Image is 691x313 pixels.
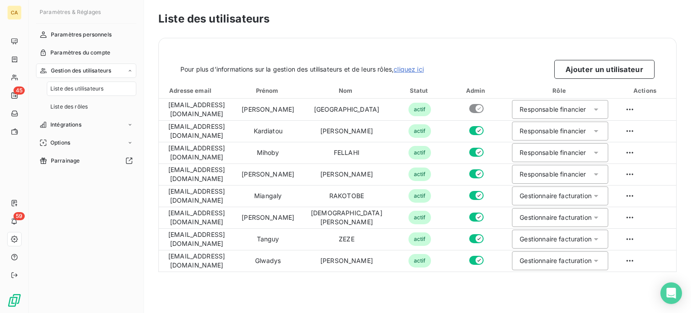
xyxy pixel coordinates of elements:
[36,154,136,168] a: Parrainage
[301,142,392,163] td: FELLAHI
[554,60,655,79] button: Ajouter un utilisateur
[394,65,424,73] a: cliquez ici
[50,121,81,129] span: Intégrations
[450,86,503,95] div: Admin
[234,163,301,185] td: [PERSON_NAME]
[408,103,431,116] span: actif
[36,64,136,114] a: Gestion des utilisateursListe des utilisateursListe des rôles
[161,86,233,95] div: Adresse email
[301,99,392,120] td: [GEOGRAPHIC_DATA]
[408,189,431,203] span: actif
[408,168,431,181] span: actif
[159,250,234,272] td: [EMAIL_ADDRESS][DOMAIN_NAME]
[520,256,592,265] div: Gestionnaire facturation
[234,82,301,99] th: Toggle SortBy
[301,185,392,207] td: RAKOTOBE
[520,170,586,179] div: Responsable financier
[47,82,136,96] a: Liste des utilisateurs
[301,250,392,272] td: [PERSON_NAME]
[180,65,424,74] span: Pour plus d’informations sur la gestion des utilisateurs et de leurs rôles,
[408,254,431,268] span: actif
[301,163,392,185] td: [PERSON_NAME]
[520,235,592,244] div: Gestionnaire facturation
[234,185,301,207] td: Miangaly
[7,5,22,20] div: CA
[303,86,390,95] div: Nom
[234,142,301,163] td: Mihoby
[159,185,234,207] td: [EMAIL_ADDRESS][DOMAIN_NAME]
[392,82,448,99] th: Toggle SortBy
[40,9,101,15] span: Paramètres & Réglages
[50,103,88,111] span: Liste des rôles
[159,99,234,120] td: [EMAIL_ADDRESS][DOMAIN_NAME]
[36,45,136,60] a: Paramètres du compte
[50,49,110,57] span: Paramètres du compte
[408,232,431,246] span: actif
[36,136,136,150] a: Options
[234,250,301,272] td: Glwadys
[7,88,21,103] a: 45
[36,118,136,132] a: Intégrations
[520,148,586,157] div: Responsable financier
[301,82,392,99] th: Toggle SortBy
[520,213,592,222] div: Gestionnaire facturation
[507,86,614,95] div: Rôle
[520,105,586,114] div: Responsable financier
[301,228,392,250] td: ZEZE
[617,86,674,95] div: Actions
[520,191,592,200] div: Gestionnaire facturation
[408,211,431,224] span: actif
[234,207,301,228] td: [PERSON_NAME]
[50,139,70,147] span: Options
[51,157,80,165] span: Parrainage
[36,27,136,42] a: Paramètres personnels
[47,100,136,114] a: Liste des rôles
[236,86,300,95] div: Prénom
[301,207,392,228] td: [DEMOGRAPHIC_DATA][PERSON_NAME]
[13,86,25,95] span: 45
[159,228,234,250] td: [EMAIL_ADDRESS][DOMAIN_NAME]
[408,124,431,138] span: actif
[234,228,301,250] td: Tanguy
[159,163,234,185] td: [EMAIL_ADDRESS][DOMAIN_NAME]
[234,120,301,142] td: Kardiatou
[660,282,682,304] div: Open Intercom Messenger
[159,82,234,99] th: Toggle SortBy
[158,11,677,27] h3: Liste des utilisateurs
[159,142,234,163] td: [EMAIL_ADDRESS][DOMAIN_NAME]
[520,127,586,136] div: Responsable financier
[234,99,301,120] td: [PERSON_NAME]
[394,86,446,95] div: Statut
[13,212,25,220] span: 59
[301,120,392,142] td: [PERSON_NAME]
[159,120,234,142] td: [EMAIL_ADDRESS][DOMAIN_NAME]
[408,146,431,159] span: actif
[50,85,103,93] span: Liste des utilisateurs
[51,31,112,39] span: Paramètres personnels
[159,207,234,228] td: [EMAIL_ADDRESS][DOMAIN_NAME]
[7,293,22,308] img: Logo LeanPay
[51,67,112,75] span: Gestion des utilisateurs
